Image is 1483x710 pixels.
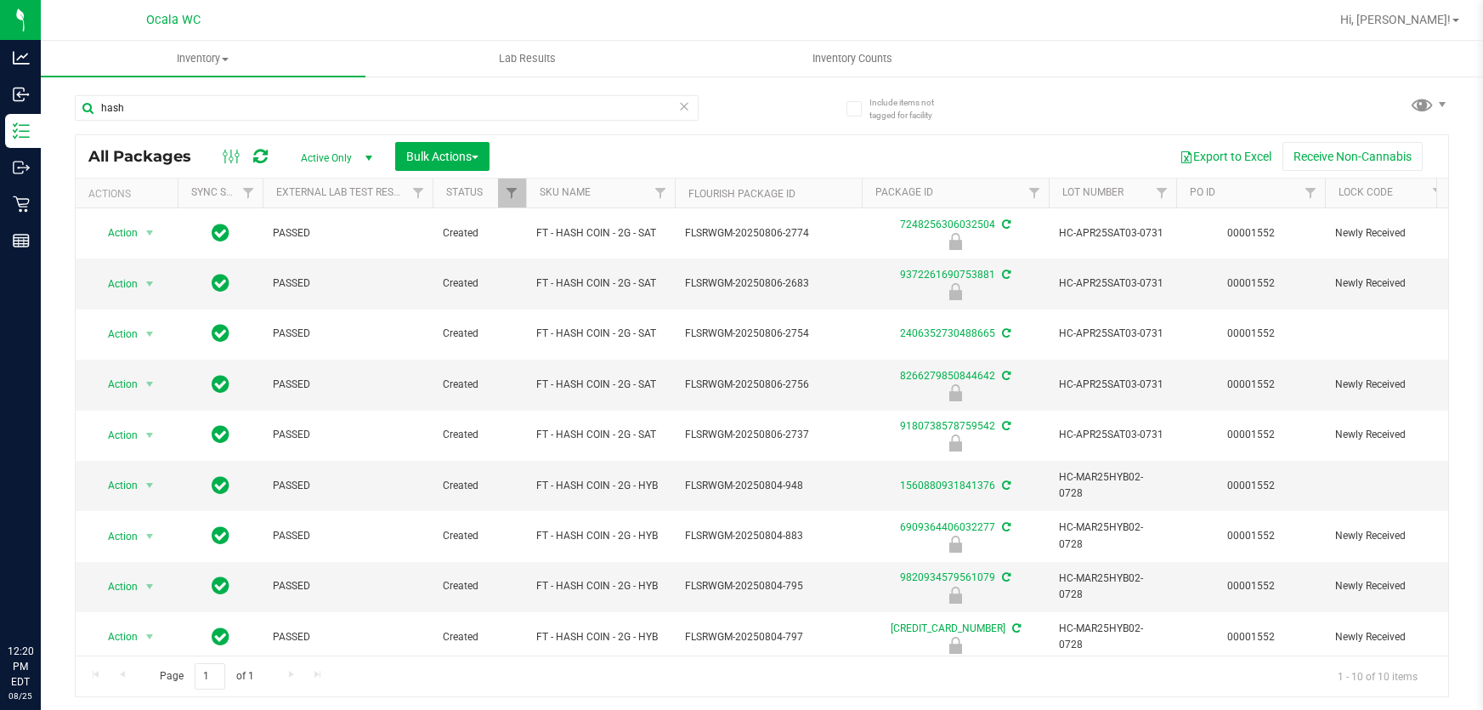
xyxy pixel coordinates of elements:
[900,571,995,583] a: 9820934579561079
[443,427,516,443] span: Created
[536,528,665,544] span: FT - HASH COIN - 2G - HYB
[212,423,229,446] span: In Sync
[859,283,1051,300] div: Newly Received
[1227,277,1275,289] a: 00001552
[1059,621,1166,653] span: HC-MAR25HYB02-0728
[685,275,852,292] span: FLSRWGM-20250806-2683
[1335,528,1442,544] span: Newly Received
[1335,275,1442,292] span: Newly Received
[75,95,699,121] input: Search Package ID, Item Name, SKU, Lot or Part Number...
[688,188,795,200] a: Flourish Package ID
[1059,571,1166,603] span: HC-MAR25HYB02-0728
[139,474,161,497] span: select
[273,275,422,292] span: PASSED
[13,49,30,66] inline-svg: Analytics
[446,186,483,198] a: Status
[212,372,229,396] span: In Sync
[900,269,995,281] a: 9372261690753881
[139,272,161,296] span: select
[139,372,161,396] span: select
[1335,578,1442,594] span: Newly Received
[900,480,995,491] a: 1560880931841376
[41,41,365,77] a: Inventory
[273,377,422,393] span: PASSED
[273,478,422,494] span: PASSED
[647,179,675,207] a: Filter
[498,179,526,207] a: Filter
[1282,142,1423,171] button: Receive Non-Cannabis
[139,423,161,447] span: select
[900,370,995,382] a: 8266279850844642
[93,372,139,396] span: Action
[273,427,422,443] span: PASSED
[276,186,410,198] a: External Lab Test Result
[41,51,365,66] span: Inventory
[212,474,229,497] span: In Sync
[1190,186,1215,198] a: PO ID
[1148,179,1176,207] a: Filter
[273,326,422,342] span: PASSED
[212,574,229,598] span: In Sync
[17,574,68,625] iframe: Resource center
[1335,629,1442,645] span: Newly Received
[273,225,422,241] span: PASSED
[212,271,229,295] span: In Sync
[13,122,30,139] inline-svg: Inventory
[93,575,139,599] span: Action
[1010,622,1021,634] span: Sync from Compliance System
[1339,186,1393,198] a: Lock Code
[13,159,30,176] inline-svg: Outbound
[685,528,852,544] span: FLSRWGM-20250804-883
[13,196,30,213] inline-svg: Retail
[685,478,852,494] span: FLSRWGM-20250804-948
[1059,377,1166,393] span: HC-APR25SAT03-0731
[869,96,954,122] span: Include items not tagged for facility
[1335,427,1442,443] span: Newly Received
[1062,186,1124,198] a: Lot Number
[536,629,665,645] span: FT - HASH COIN - 2G - HYB
[859,587,1051,604] div: Newly Received
[1227,429,1275,440] a: 00001552
[1059,469,1166,502] span: HC-MAR25HYB02-0728
[1227,327,1275,339] a: 00001552
[139,322,161,346] span: select
[395,142,490,171] button: Bulk Actions
[1227,580,1275,592] a: 00001552
[212,321,229,345] span: In Sync
[1227,227,1275,239] a: 00001552
[900,521,995,533] a: 6909364406032277
[540,186,591,198] a: SKU Name
[273,629,422,645] span: PASSED
[1059,520,1166,552] span: HC-MAR25HYB02-0728
[1227,480,1275,491] a: 00001552
[93,474,139,497] span: Action
[88,188,171,200] div: Actions
[93,221,139,245] span: Action
[8,690,33,702] p: 08/25
[1324,663,1431,689] span: 1 - 10 of 10 items
[139,525,161,548] span: select
[536,377,665,393] span: FT - HASH COIN - 2G - SAT
[191,186,257,198] a: Sync Status
[212,221,229,245] span: In Sync
[685,377,852,393] span: FLSRWGM-20250806-2756
[999,480,1010,491] span: Sync from Compliance System
[1335,225,1442,241] span: Newly Received
[1335,377,1442,393] span: Newly Received
[999,420,1010,432] span: Sync from Compliance System
[139,221,161,245] span: select
[536,427,665,443] span: FT - HASH COIN - 2G - SAT
[875,186,933,198] a: Package ID
[678,95,690,117] span: Clear
[93,423,139,447] span: Action
[365,41,690,77] a: Lab Results
[139,625,161,649] span: select
[536,326,665,342] span: FT - HASH COIN - 2G - SAT
[999,219,1010,230] span: Sync from Compliance System
[536,478,665,494] span: FT - HASH COIN - 2G - HYB
[195,663,225,690] input: 1
[8,644,33,690] p: 12:20 PM EDT
[999,269,1010,281] span: Sync from Compliance System
[93,322,139,346] span: Action
[536,578,665,594] span: FT - HASH COIN - 2G - HYB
